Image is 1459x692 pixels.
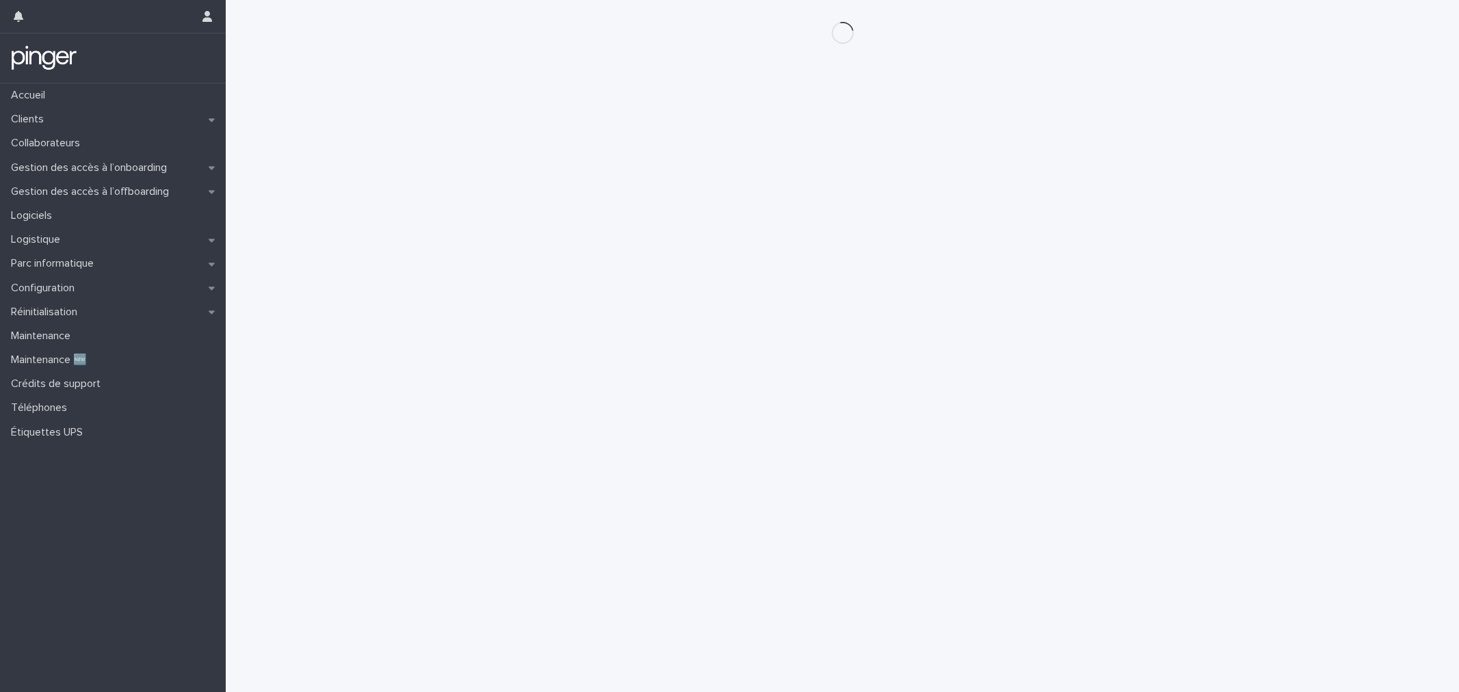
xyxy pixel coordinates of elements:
[5,257,105,270] p: Parc informatique
[5,330,81,343] p: Maintenance
[5,401,78,414] p: Téléphones
[5,161,178,174] p: Gestion des accès à l’onboarding
[11,44,77,72] img: mTgBEunGTSyRkCgitkcU
[5,137,91,150] p: Collaborateurs
[5,89,56,102] p: Accueil
[5,354,98,367] p: Maintenance 🆕
[5,282,86,295] p: Configuration
[5,306,88,319] p: Réinitialisation
[5,377,111,390] p: Crédits de support
[5,233,71,246] p: Logistique
[5,113,55,126] p: Clients
[5,426,94,439] p: Étiquettes UPS
[5,185,180,198] p: Gestion des accès à l’offboarding
[5,209,63,222] p: Logiciels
